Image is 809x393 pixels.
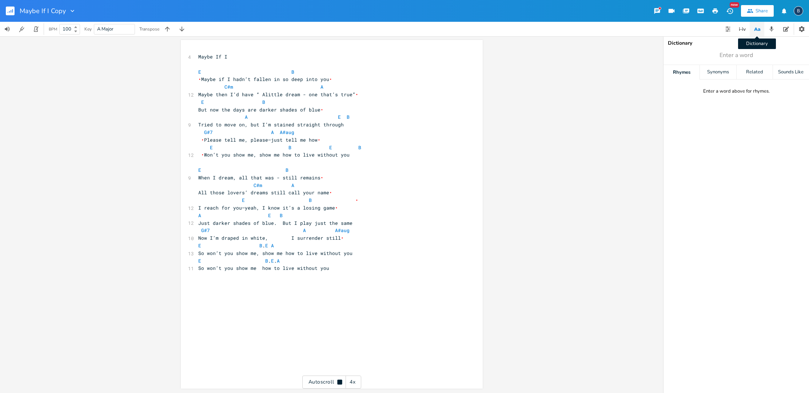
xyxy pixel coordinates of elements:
[198,53,227,60] span: Maybe If I
[198,220,352,226] span: Just darker shades of blue. But I play just the same
[20,8,66,14] span: Maybe If I Copy
[271,258,274,264] span: E
[700,65,736,80] div: Synonyms
[268,212,271,219] span: E
[198,174,329,181] span: When I dream, all that was - still remains
[198,76,201,82] span: \u2028
[741,5,774,17] button: Share
[737,65,773,80] div: Related
[288,144,291,151] span: B
[329,144,332,151] span: E
[259,242,262,249] span: B
[320,174,323,181] span: \u2028
[794,6,803,16] div: boywells
[341,235,344,241] span: \u2028
[309,197,312,203] span: B
[277,258,280,264] span: A
[210,144,213,151] span: E
[201,151,204,158] span: \u2028
[750,22,764,36] button: Dictionary
[265,242,268,249] span: E
[49,27,57,31] div: BPM
[720,51,753,60] span: Enter a word
[663,65,700,80] div: Rhymes
[198,106,460,121] span: But now the days are darker shades of blue
[355,91,358,98] span: \u2028
[201,137,204,143] span: \u2028
[335,227,350,234] span: A#aug
[271,242,274,249] span: A
[198,242,274,249] span: .
[722,4,737,17] button: New
[262,99,265,105] span: B
[320,84,323,90] span: A
[329,76,332,82] span: \u2028
[201,227,210,234] span: G#7
[245,114,248,120] span: A
[302,376,361,389] div: Autoscroll
[198,189,457,203] span: All those lovers’ dreams still call your name
[773,65,809,80] div: Sounds Like
[198,265,329,271] span: So won’t you show me how to live without you
[224,84,233,90] span: C#m
[286,167,288,173] span: B
[338,114,341,120] span: E
[703,88,770,94] div: Enter a word above for rhymes.
[198,151,350,158] span: Won’t you show me, show me how to live without you
[355,197,358,203] span: \u2028
[329,189,332,196] span: \u2028
[347,114,350,120] span: B
[84,27,92,31] div: Key
[271,129,274,135] span: A
[198,204,338,211] span: I reach for you—yeah, I know it’s a losing game
[97,26,113,32] span: A Major
[242,197,245,203] span: E
[265,258,268,264] span: B
[756,8,768,14] div: Share
[198,212,201,219] span: A
[254,182,262,189] span: C#m
[291,69,294,75] span: B
[198,235,355,241] span: Now I’m draped in white, I surrender still
[794,3,803,19] button: B
[358,144,361,151] span: B
[198,242,201,249] span: E
[198,258,201,264] span: E
[198,167,201,173] span: E
[201,99,204,105] span: E
[320,106,323,113] span: \u2028
[730,2,739,8] div: New
[291,182,294,189] span: A
[198,69,201,75] span: E
[198,91,358,98] span: Maybe then I’d have “ Alittle dream - one that’s true”
[198,121,344,128] span: Tried to move on, but I’m stained straight through
[198,137,457,151] span: Please tell me, please—just tell me how
[139,27,159,31] div: Transpose
[198,258,280,264] span: . .
[280,212,283,219] span: B
[346,376,359,389] div: 4x
[668,41,805,46] div: Dictionary
[198,76,460,90] span: Maybe if I hadn’t fallen in so deep into you
[303,227,306,234] span: A
[198,250,352,256] span: So won’t you show me, show me how to live without you
[204,129,213,135] span: G#7
[335,204,338,211] span: \u2028
[280,129,294,135] span: A#aug
[318,137,320,143] span: \u2028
